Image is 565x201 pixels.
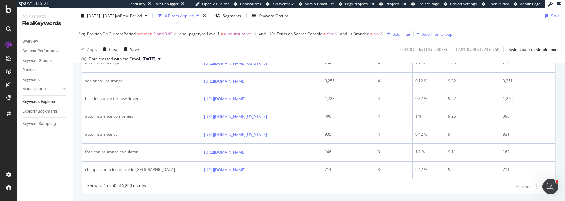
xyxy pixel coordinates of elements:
div: 9.32 [448,78,497,84]
span: Avg. Position On Current Period [78,31,136,37]
a: Keyword Sampling [22,120,68,127]
div: 0.42 % [415,167,442,173]
span: 2025 Aug. 1st [143,56,155,62]
a: Logs Projects List [339,1,374,7]
div: auto insurance quote [85,60,198,66]
span: pagetype Level 1 [189,31,220,37]
span: [DATE] - [DATE] [87,13,116,18]
button: Segments [213,11,244,21]
div: 3 [378,167,410,173]
div: Clear [109,46,119,52]
div: Showing 1 to 50 of 5,260 entries [87,183,146,190]
div: and [259,31,266,37]
div: 9.2 [448,167,497,173]
div: Viz Debugger: [156,1,180,7]
div: 9.25 [448,113,497,119]
div: 9.08 [448,60,497,66]
button: Keyword Groups [249,11,291,21]
a: [URL][DOMAIN_NAME] [204,149,246,156]
span: Open in dev [488,1,509,6]
a: [URL][DOMAIN_NAME] [204,96,246,102]
div: 0.32 % [415,96,442,102]
div: best insurance for new drivers [85,96,198,102]
a: Keywords [22,76,68,83]
button: Save [122,44,139,55]
span: vs Prev. Period [116,13,142,18]
div: 9.11 [448,149,497,155]
div: Overview [22,38,38,45]
span: Logs Projects List [345,1,374,6]
div: ReadOnly: [128,1,146,7]
div: 935 [325,131,372,137]
div: free car insurance calculator [85,149,198,155]
span: Admin Crawl List [305,1,334,6]
div: Ranking [22,67,37,74]
div: 1,223 [325,96,372,102]
div: 3,255 [325,78,372,84]
button: Next [542,183,551,190]
div: 714 [325,167,372,173]
a: Project Page [411,1,439,7]
div: Keywords Explorer [22,98,55,105]
div: 711 [503,167,553,173]
a: More Reports [22,86,61,93]
a: Admin Crawl List [299,1,334,7]
a: [URL][DOMAIN_NAME][US_STATE] [204,131,267,138]
button: and [340,31,347,37]
div: auto insurance ct [85,131,198,137]
div: 1.7 % [415,60,442,66]
div: times [202,13,207,19]
div: 1.8 % [415,149,442,155]
a: [URL][DOMAIN_NAME] [204,167,246,173]
div: Keyword Sampling [22,120,56,127]
div: 163 [503,149,553,155]
a: Open Viz Editor [195,1,229,7]
div: Keyword Groups [22,57,52,64]
div: 4 [378,113,410,119]
span: No [373,29,379,38]
a: Open in dev [482,1,509,7]
span: Datasources [240,1,261,6]
div: 4 [378,78,410,84]
button: Previous [515,183,531,190]
button: [DATE] [140,55,163,63]
div: 230 [503,60,553,66]
span: Is Branded [350,31,369,37]
a: [URL][DOMAIN_NAME][US_STATE] [204,113,267,120]
div: 931 [503,131,553,137]
span: = [221,31,223,37]
span: Segments [223,13,241,18]
div: 234 [325,60,372,66]
div: and [179,31,186,37]
div: 0.42 % [415,131,442,137]
div: 4 [378,131,410,137]
div: 3 [378,149,410,155]
button: and [259,31,266,37]
span: Projects List [386,1,406,6]
span: Yes [327,29,333,38]
div: Add Filter Group [422,31,452,37]
div: Keyword Groups [259,13,289,18]
a: Ranking [22,67,68,74]
div: and [340,31,347,37]
div: auto insurance companies [85,113,198,119]
span: Open Viz Editor [202,1,229,6]
div: 1 % [415,113,442,119]
span: Project Page [418,1,439,6]
a: Keyword Groups [22,57,68,64]
div: Save [130,46,139,52]
div: Data crossed with the Crawl [89,56,140,62]
a: Overview [22,38,68,45]
span: Admin Page [520,1,540,6]
button: Add Filter [384,30,411,38]
a: Projects List [379,1,406,7]
div: senior car insurance [85,78,198,84]
a: Project Settings [444,1,477,7]
div: 4 [378,96,410,102]
div: 1,219 [503,96,553,102]
div: 4 Filters Applied [165,13,194,18]
div: 9 [448,131,497,137]
div: 396 [503,113,553,119]
div: Next [542,184,551,189]
a: KW Webflow [266,1,294,7]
